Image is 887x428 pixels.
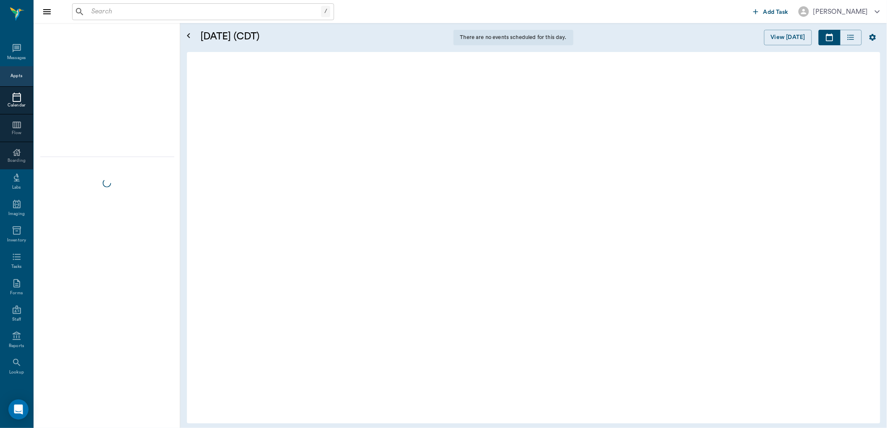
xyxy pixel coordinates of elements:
[10,290,23,296] div: Forms
[39,3,55,20] button: Close drawer
[200,30,420,43] h5: [DATE] (CDT)
[184,20,194,52] button: Open calendar
[8,211,25,217] div: Imaging
[792,4,887,19] button: [PERSON_NAME]
[764,30,812,45] button: View [DATE]
[750,4,792,19] button: Add Task
[321,6,330,17] div: /
[7,55,26,61] div: Messages
[7,237,26,244] div: Inventory
[813,7,868,17] div: [PERSON_NAME]
[88,6,321,18] input: Search
[454,30,573,45] div: There are no events scheduled for this day.
[12,184,21,191] div: Labs
[9,343,24,349] div: Reports
[12,316,21,323] div: Staff
[10,73,22,79] div: Appts
[9,369,24,376] div: Lookup
[8,399,29,420] div: Open Intercom Messenger
[11,264,22,270] div: Tasks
